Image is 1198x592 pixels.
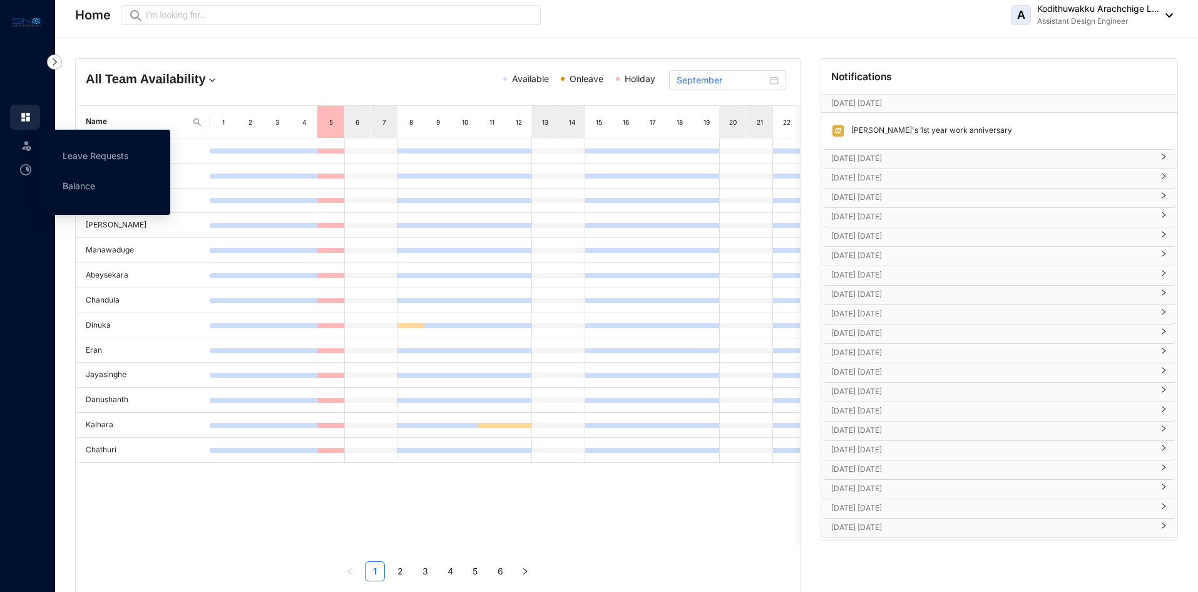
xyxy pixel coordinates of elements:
[1160,158,1167,160] span: right
[352,116,362,128] div: 6
[379,116,390,128] div: 7
[460,116,471,128] div: 10
[540,116,550,128] div: 13
[728,116,738,128] div: 20
[272,116,283,128] div: 3
[515,561,535,581] button: right
[245,116,256,128] div: 2
[76,438,210,463] td: Chathuri
[1160,410,1167,413] span: right
[299,116,310,128] div: 4
[1160,507,1167,510] span: right
[677,73,767,87] input: Select month
[415,561,435,581] li: 3
[570,73,603,84] span: Onleave
[782,116,792,128] div: 22
[821,95,1177,112] div: [DATE] [DATE][DATE]
[831,124,845,138] img: anniversary.d4fa1ee0abd6497b2d89d817e415bd57.svg
[390,561,410,581] li: 2
[831,172,1152,184] p: [DATE] [DATE]
[20,139,33,152] img: leave-unselected.2934df6273408c3f84d9.svg
[821,169,1177,188] div: [DATE] [DATE]
[10,157,40,182] li: Time Attendance
[218,116,229,128] div: 1
[20,112,31,123] img: home.c6720e0a13eba0172344.svg
[433,116,444,128] div: 9
[831,288,1152,301] p: [DATE] [DATE]
[466,562,484,581] a: 5
[821,383,1177,402] div: [DATE] [DATE]
[1160,371,1167,374] span: right
[20,164,31,175] img: time-attendance-unselected.8aad090b53826881fffb.svg
[1160,430,1167,432] span: right
[648,116,658,128] div: 17
[831,210,1152,223] p: [DATE] [DATE]
[821,247,1177,266] div: [DATE] [DATE]
[1160,216,1167,219] span: right
[821,227,1177,246] div: [DATE] [DATE]
[1160,488,1167,491] span: right
[821,422,1177,440] div: [DATE] [DATE]
[831,97,1143,110] p: [DATE] [DATE]
[146,8,533,22] input: I’m looking for...
[831,191,1152,204] p: [DATE] [DATE]
[63,150,128,161] a: Leave Requests
[831,444,1152,456] p: [DATE] [DATE]
[75,6,111,24] p: Home
[674,116,685,128] div: 18
[63,180,95,191] a: Balance
[831,482,1152,495] p: [DATE] [DATE]
[1160,313,1167,316] span: right
[76,288,210,313] td: Chandula
[76,363,210,388] td: Jayasinghe
[325,116,336,128] div: 5
[821,305,1177,324] div: [DATE] [DATE]
[440,561,460,581] li: 4
[701,116,712,128] div: 19
[340,561,360,581] li: Previous Page
[1037,15,1159,28] p: Assistant Design Engineer
[821,286,1177,304] div: [DATE] [DATE]
[406,116,417,128] div: 8
[831,308,1152,320] p: [DATE] [DATE]
[416,562,434,581] a: 3
[192,117,202,127] img: search.8ce656024d3affaeffe32e5b30621cb7.svg
[821,325,1177,343] div: [DATE] [DATE]
[521,568,529,575] span: right
[1160,449,1167,452] span: right
[831,385,1152,398] p: [DATE] [DATE]
[831,269,1152,281] p: [DATE] [DATE]
[1160,469,1167,471] span: right
[755,116,765,128] div: 21
[1160,294,1167,296] span: right
[1160,274,1167,277] span: right
[821,460,1177,479] div: [DATE] [DATE]
[831,69,893,84] p: Notifications
[821,150,1177,169] div: [DATE] [DATE]
[491,562,509,581] a: 6
[47,55,62,70] img: nav-icon-right.af6afadce00d159da59955279c43614e.svg
[441,562,459,581] a: 4
[76,313,210,338] td: Dinuka
[821,402,1177,421] div: [DATE] [DATE]
[831,346,1152,359] p: [DATE] [DATE]
[515,561,535,581] li: Next Page
[366,562,384,581] a: 1
[490,561,510,581] li: 6
[1160,352,1167,355] span: right
[831,521,1152,534] p: [DATE] [DATE]
[621,116,632,128] div: 16
[86,116,187,128] span: Name
[821,189,1177,207] div: [DATE] [DATE]
[831,424,1152,437] p: [DATE] [DATE]
[821,266,1177,285] div: [DATE] [DATE]
[821,519,1177,537] div: [DATE] [DATE]
[340,561,360,581] button: left
[594,116,605,128] div: 15
[512,73,549,84] span: Available
[86,70,320,88] h4: All Team Availability
[76,413,210,438] td: Kalhara
[831,463,1152,475] p: [DATE] [DATE]
[821,538,1177,557] div: [DATE] [DATE]
[831,405,1152,417] p: [DATE] [DATE]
